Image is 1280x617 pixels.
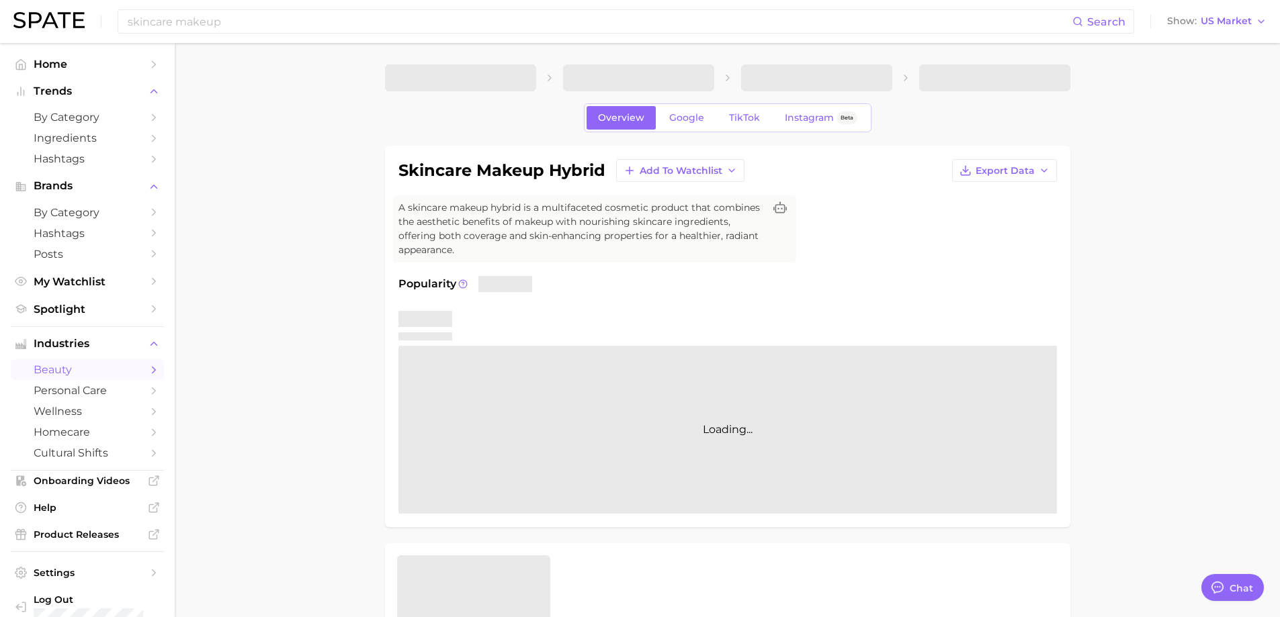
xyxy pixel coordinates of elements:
span: Settings [34,567,141,579]
a: Hashtags [11,148,164,169]
span: Home [34,58,141,70]
span: TikTok [729,112,760,124]
span: by Category [34,206,141,219]
span: Show [1167,17,1197,25]
span: My Watchlist [34,275,141,288]
a: Product Releases [11,524,164,544]
a: My Watchlist [11,271,164,292]
a: by Category [11,107,164,128]
a: Home [11,54,164,75]
span: Log Out [34,594,153,606]
div: Loading... [398,346,1057,514]
span: Ingredients [34,132,141,144]
span: US Market [1201,17,1252,25]
a: cultural shifts [11,442,164,463]
span: Overview [598,112,644,124]
h1: skincare makeup hybrid [398,162,605,179]
a: personal care [11,380,164,401]
button: Brands [11,176,164,196]
a: Onboarding Videos [11,471,164,491]
span: Onboarding Videos [34,475,141,487]
button: Add to Watchlist [616,159,744,182]
a: wellness [11,401,164,422]
span: by Category [34,111,141,124]
span: Product Releases [34,528,141,540]
a: Overview [587,106,656,130]
button: ShowUS Market [1164,13,1270,30]
span: Help [34,502,141,514]
span: Brands [34,180,141,192]
span: Industries [34,338,141,350]
span: personal care [34,384,141,397]
a: InstagramBeta [773,106,869,130]
span: Popularity [398,276,456,292]
button: Trends [11,81,164,101]
a: beauty [11,359,164,380]
span: Instagram [785,112,834,124]
span: Google [669,112,704,124]
a: Hashtags [11,223,164,244]
span: cultural shifts [34,446,141,459]
span: Trends [34,85,141,97]
span: Beta [841,112,853,124]
span: A skincare makeup hybrid is a multifaceted cosmetic product that combines the aesthetic benefits ... [398,201,764,257]
a: Help [11,497,164,518]
span: homecare [34,426,141,438]
span: Hashtags [34,152,141,165]
a: Ingredients [11,128,164,148]
span: Hashtags [34,227,141,240]
span: Add to Watchlist [640,165,722,177]
button: Industries [11,334,164,354]
input: Search here for a brand, industry, or ingredient [126,10,1072,33]
a: Posts [11,244,164,265]
span: wellness [34,405,141,418]
a: by Category [11,202,164,223]
span: Search [1087,15,1125,28]
a: homecare [11,422,164,442]
a: TikTok [718,106,771,130]
a: Settings [11,563,164,583]
span: Posts [34,248,141,260]
span: Export Data [976,165,1035,177]
a: Google [658,106,716,130]
a: Spotlight [11,299,164,320]
img: SPATE [13,12,85,28]
button: Export Data [952,159,1057,182]
span: Spotlight [34,303,141,316]
span: beauty [34,363,141,376]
